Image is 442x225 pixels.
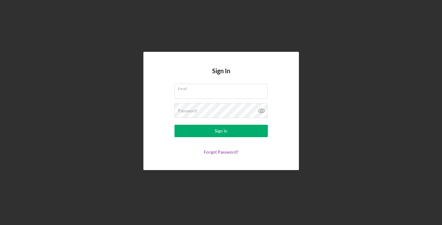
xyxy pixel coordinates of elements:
a: Forgot Password? [204,149,239,155]
h4: Sign In [212,67,230,84]
label: Email [178,84,268,91]
button: Sign In [174,125,268,137]
div: Sign In [215,125,227,137]
label: Password [178,108,197,113]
